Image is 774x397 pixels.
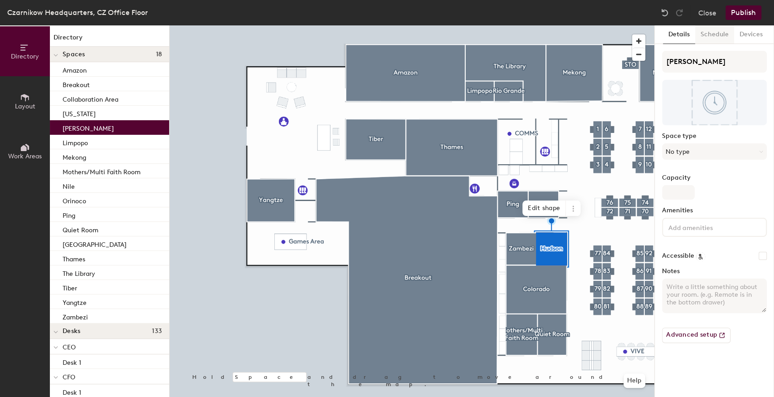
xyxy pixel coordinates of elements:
[662,268,767,275] label: Notes
[63,108,96,118] p: [US_STATE]
[63,343,76,351] span: CEO
[63,224,98,234] p: Quiet Room
[63,151,86,162] p: Mekong
[63,328,80,335] span: Desks
[63,180,75,191] p: Nile
[152,328,162,335] span: 133
[63,122,114,132] p: [PERSON_NAME]
[63,282,77,292] p: Tiber
[725,5,761,20] button: Publish
[662,143,767,160] button: No type
[63,166,141,176] p: Mothers/Multi Faith Room
[662,174,767,181] label: Capacity
[50,33,169,47] h1: Directory
[11,53,39,60] span: Directory
[63,356,81,367] p: Desk 1
[662,252,694,260] label: Accessible
[63,311,88,321] p: Zambezi
[15,103,35,110] span: Layout
[63,195,86,205] p: Orinoco
[156,51,162,58] span: 18
[662,207,767,214] label: Amenities
[8,152,42,160] span: Work Areas
[667,221,748,232] input: Add amenities
[63,253,85,263] p: Thames
[695,25,734,44] button: Schedule
[63,93,118,103] p: Collaboration Area
[63,78,90,89] p: Breakout
[63,51,85,58] span: Spaces
[662,132,767,140] label: Space type
[63,209,75,220] p: Ping
[7,7,148,18] div: Czarnikow Headquarters, CZ Office Floor
[63,64,87,74] p: Amazon
[63,238,127,249] p: [GEOGRAPHIC_DATA]
[734,25,768,44] button: Devices
[663,25,695,44] button: Details
[63,386,81,397] p: Desk 1
[63,296,87,307] p: Yangtze
[63,373,75,381] span: CFO
[675,8,684,17] img: Redo
[522,201,566,216] span: Edit shape
[662,328,730,343] button: Advanced setup
[662,80,767,125] img: The space named Hudson
[623,373,645,388] button: Help
[63,267,95,278] p: The Library
[660,8,669,17] img: Undo
[63,137,88,147] p: Limpopo
[698,5,716,20] button: Close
